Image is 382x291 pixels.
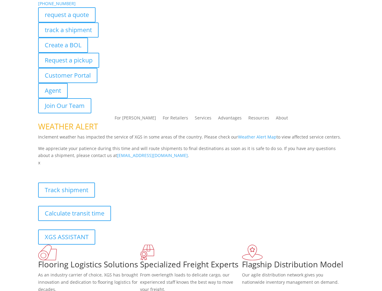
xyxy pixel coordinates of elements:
[38,182,95,198] a: Track shipment
[38,167,173,173] b: Visibility, transparency, and control for your entire supply chain.
[242,260,344,271] h1: Flagship Distribution Model
[242,245,263,260] img: xgs-icon-flagship-distribution-model-red
[38,245,57,260] img: xgs-icon-total-supply-chain-intelligence-red
[140,260,242,271] h1: Specialized Freight Experts
[38,7,96,22] a: request a quote
[276,116,288,122] a: About
[38,260,140,271] h1: Flooring Logistics Solutions
[38,133,344,145] p: Inclement weather has impacted the service of XGS in some areas of the country. Please check our ...
[38,1,76,6] a: [PHONE_NUMBER]
[163,116,188,122] a: For Retailers
[242,272,339,285] span: Our agile distribution network gives you nationwide inventory management on demand.
[195,116,211,122] a: Services
[38,206,111,221] a: Calculate transit time
[38,229,95,245] a: XGS ASSISTANT
[115,116,156,122] a: For [PERSON_NAME]
[218,116,242,122] a: Advantages
[117,152,188,158] a: [EMAIL_ADDRESS][DOMAIN_NAME]
[140,245,154,260] img: xgs-icon-focused-on-flooring-red
[38,145,344,159] p: We appreciate your patience during this time and will route shipments to final destinations as so...
[38,121,98,132] span: WEATHER ALERT
[38,53,99,68] a: Request a pickup
[38,83,68,98] a: Agent
[38,38,88,53] a: Create a BOL
[238,134,276,140] a: Weather Alert Map
[38,159,344,166] p: x
[38,98,91,113] a: Join Our Team
[248,116,269,122] a: Resources
[38,68,97,83] a: Customer Portal
[38,22,99,38] a: track a shipment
